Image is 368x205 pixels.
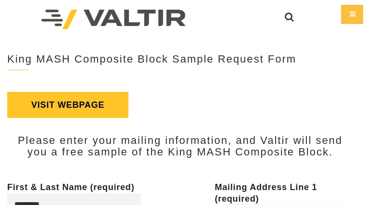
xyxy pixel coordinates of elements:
[7,135,353,158] h3: Please enter your mailing information, and Valtir will send you a free sample of the King MASH Co...
[341,5,363,24] div: Menu
[7,92,128,118] a: Visit Webpage
[7,53,353,65] h3: King MASH Composite Block Sample Request Form
[41,10,186,29] img: Valtir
